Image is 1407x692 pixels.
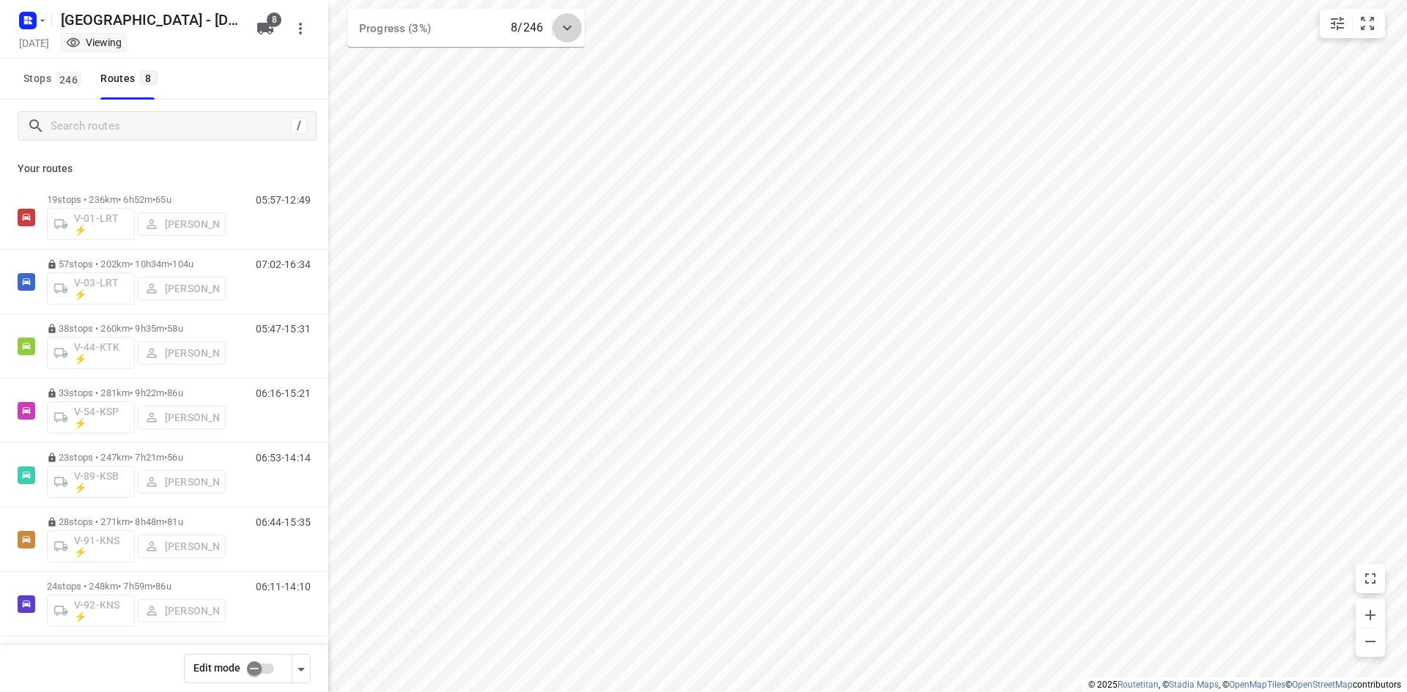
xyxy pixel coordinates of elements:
[256,581,311,592] p: 06:11-14:10
[164,452,167,463] span: •
[152,194,155,205] span: •
[1088,680,1401,690] li: © 2025 , © , © © contributors
[1118,680,1159,690] a: Routetitan
[47,258,226,269] p: 57 stops • 202km • 10h34m
[1323,9,1352,38] button: Map settings
[256,323,311,335] p: 05:47-15:31
[155,581,171,592] span: 86u
[47,516,226,527] p: 28 stops • 271km • 8h48m
[66,35,122,50] div: Viewing
[47,452,226,463] p: 23 stops • 247km • 7h21m
[51,115,291,138] input: Search routes
[56,72,81,86] span: 246
[1229,680,1285,690] a: OpenMapTiles
[47,194,226,205] p: 19 stops • 236km • 6h52m
[1292,680,1353,690] a: OpenStreetMap
[167,452,182,463] span: 56u
[169,258,172,269] span: •
[23,70,86,88] span: Stops
[359,22,431,35] span: Progress (3%)
[292,659,310,677] div: Driver app settings
[1320,9,1385,38] div: small contained button group
[193,662,240,674] span: Edit mode
[18,161,311,176] p: Your routes
[152,581,155,592] span: •
[47,387,226,398] p: 33 stops • 281km • 9h22m
[256,258,311,270] p: 07:02-16:34
[167,516,182,527] span: 81u
[164,516,167,527] span: •
[511,19,543,37] p: 8/246
[155,194,171,205] span: 65u
[347,9,585,47] div: Progress (3%)8/246
[256,516,311,528] p: 06:44-15:35
[164,323,167,334] span: •
[172,258,193,269] span: 104u
[167,323,182,334] span: 58u
[286,14,315,43] button: More
[267,12,281,27] span: 8
[256,194,311,206] p: 05:57-12:49
[167,387,182,398] span: 86u
[47,323,226,334] p: 38 stops • 260km • 9h35m
[47,581,226,592] p: 24 stops • 248km • 7h59m
[140,70,158,85] span: 8
[291,118,307,134] div: /
[100,70,161,88] div: Routes
[1353,9,1382,38] button: Fit zoom
[164,387,167,398] span: •
[256,387,311,399] p: 06:16-15:21
[256,452,311,464] p: 06:53-14:14
[1169,680,1219,690] a: Stadia Maps
[251,14,280,43] button: 8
